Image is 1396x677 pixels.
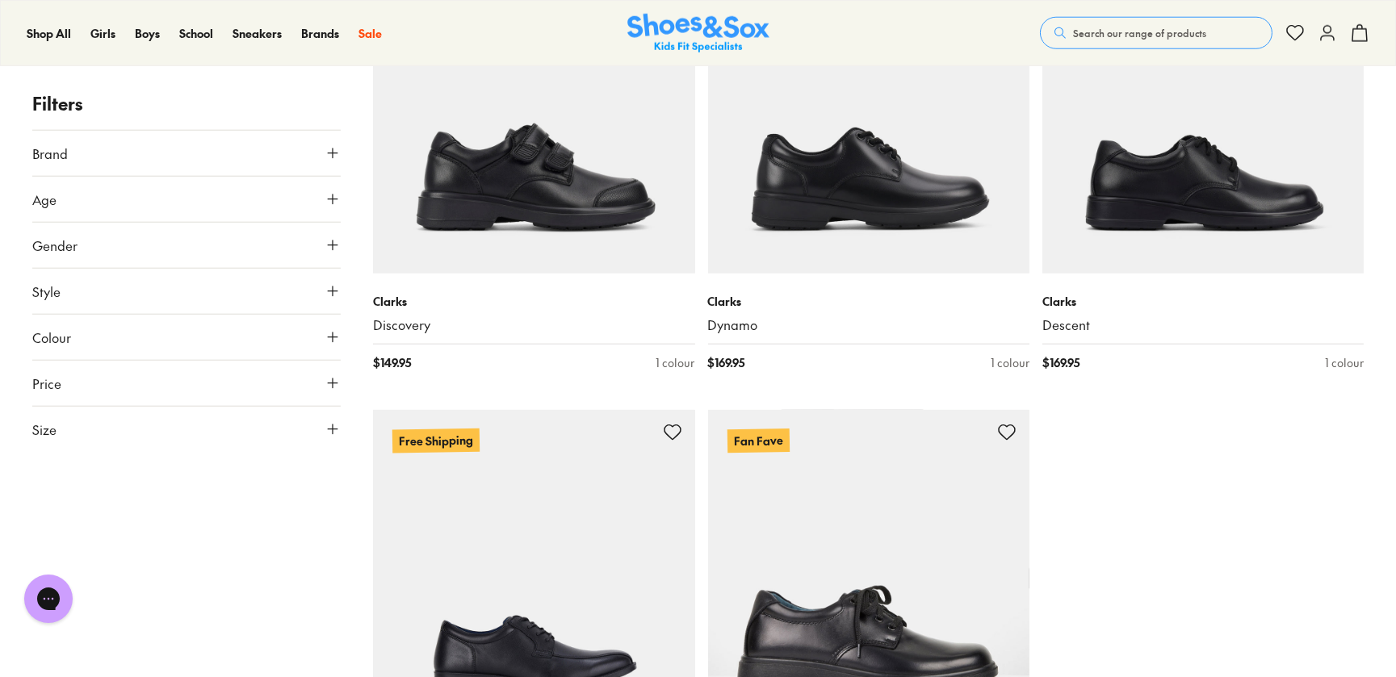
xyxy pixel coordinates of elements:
a: Sale [358,25,382,42]
span: Brands [301,25,339,41]
div: 1 colour [991,354,1029,371]
p: Clarks [1042,293,1364,310]
span: Age [32,190,57,209]
p: Free Shipping [392,428,480,453]
span: Search our range of products [1073,26,1206,40]
p: Filters [32,90,341,117]
a: School [179,25,213,42]
span: Sneakers [233,25,282,41]
span: Gender [32,236,78,255]
a: Girls [90,25,115,42]
a: Shoes & Sox [627,14,769,53]
button: Age [32,177,341,222]
button: Search our range of products [1040,17,1272,49]
span: $ 149.95 [373,354,411,371]
a: Shop All [27,25,71,42]
p: Clarks [373,293,694,310]
button: Price [32,361,341,406]
span: Style [32,282,61,301]
p: Clarks [708,293,1029,310]
img: SNS_Logo_Responsive.svg [627,14,769,53]
a: Sneakers [233,25,282,42]
span: Price [32,374,61,393]
span: Brand [32,144,68,163]
span: Shop All [27,25,71,41]
a: Dynamo [708,316,1029,334]
p: Fan Fave [727,428,789,453]
span: School [179,25,213,41]
button: Brand [32,131,341,176]
div: 1 colour [656,354,695,371]
span: Colour [32,328,71,347]
span: $ 169.95 [708,354,745,371]
iframe: Gorgias live chat messenger [16,569,81,629]
span: Sale [358,25,382,41]
a: Brands [301,25,339,42]
button: Gender [32,223,341,268]
button: Style [32,269,341,314]
a: Boys [135,25,160,42]
button: Colour [32,315,341,360]
span: Girls [90,25,115,41]
div: 1 colour [1325,354,1364,371]
a: Descent [1042,316,1364,334]
button: Size [32,407,341,452]
a: Discovery [373,316,694,334]
span: Size [32,420,57,439]
span: Boys [135,25,160,41]
span: $ 169.95 [1042,354,1079,371]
